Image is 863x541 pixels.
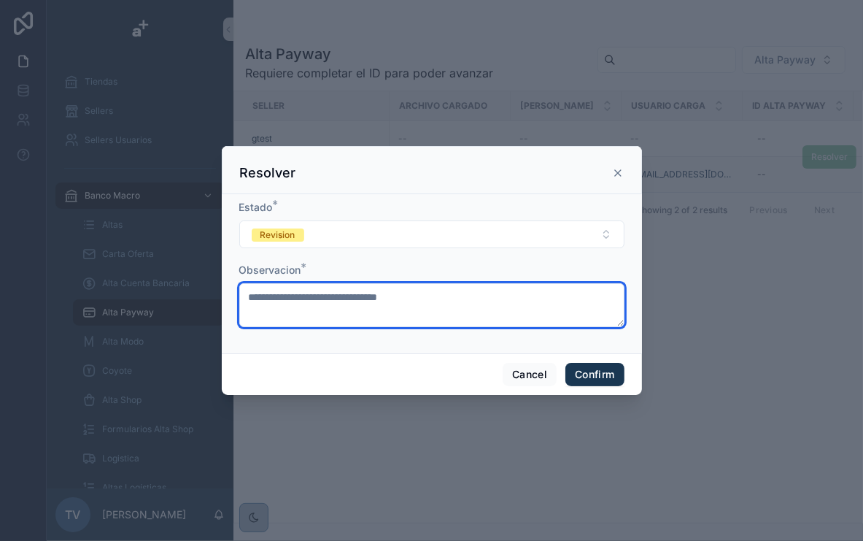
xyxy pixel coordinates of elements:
[260,229,295,242] div: Revision
[565,363,624,386] button: Confirm
[239,220,624,248] button: Select Button
[240,164,296,182] h3: Resolver
[239,201,273,213] span: Estado
[503,363,557,386] button: Cancel
[239,264,301,276] span: Observacion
